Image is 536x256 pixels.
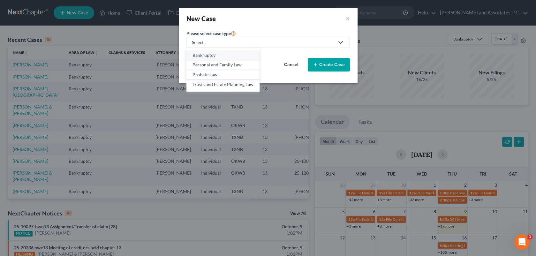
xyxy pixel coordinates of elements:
div: Trusts and Estate Planning Law [193,81,253,88]
div: Select... [192,39,334,46]
a: Trusts and Estate Planning Law [186,80,260,89]
strong: New Case [186,15,216,22]
button: Cancel [277,58,305,71]
span: Please select case type [186,31,231,36]
a: Probate Law [186,70,260,80]
button: Create Case [308,58,350,72]
a: Bankruptcy [186,50,260,60]
div: Personal and Family Law [193,62,253,68]
div: Bankruptcy [193,52,253,58]
button: × [345,14,350,23]
a: Personal and Family Law [186,60,260,70]
iframe: Intercom live chat [514,234,530,250]
div: Probate Law [193,72,253,78]
span: 1 [527,234,532,239]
